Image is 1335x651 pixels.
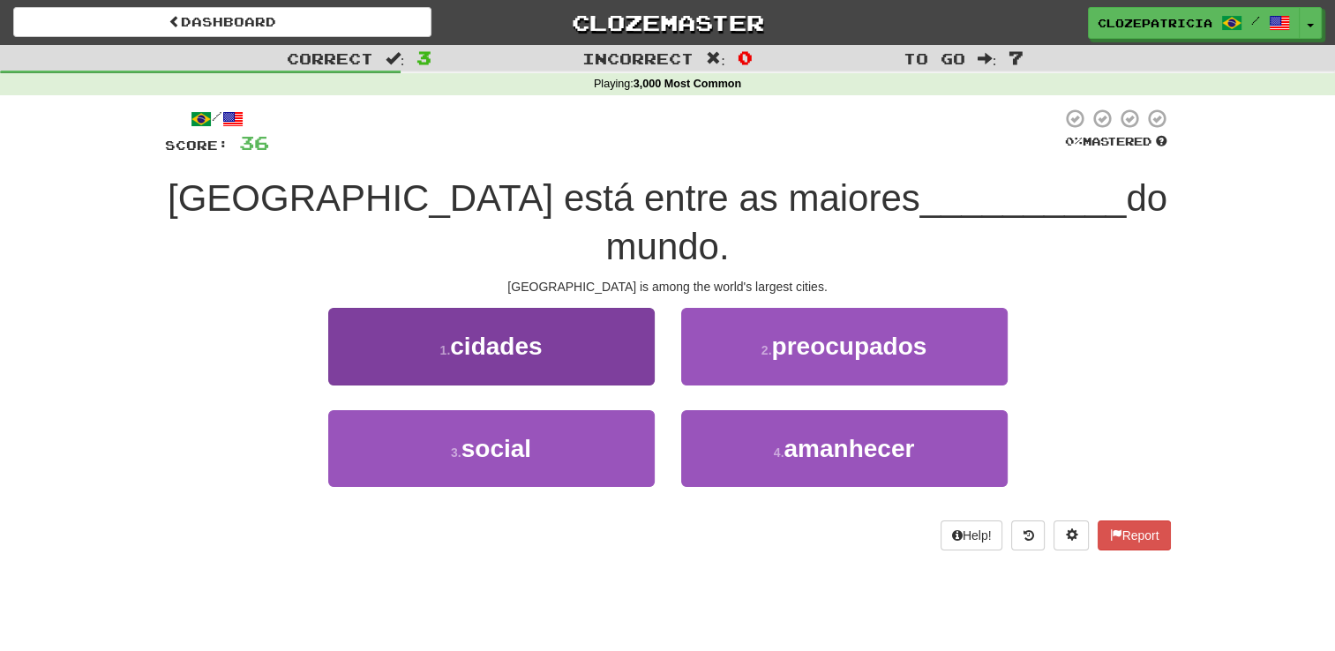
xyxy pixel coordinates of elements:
[328,308,655,385] button: 1.cidades
[458,7,876,38] a: Clozemaster
[239,131,269,153] span: 36
[738,47,753,68] span: 0
[1098,15,1212,31] span: ClozePatricia
[774,445,784,460] small: 4 .
[706,51,725,66] span: :
[168,177,920,219] span: [GEOGRAPHIC_DATA] está entre as maiores
[1009,47,1024,68] span: 7
[681,410,1008,487] button: 4.amanhecer
[978,51,997,66] span: :
[1065,134,1083,148] span: 0 %
[165,278,1171,296] div: [GEOGRAPHIC_DATA] is among the world's largest cities.
[771,333,926,360] span: preocupados
[941,520,1003,550] button: Help!
[761,343,772,357] small: 2 .
[634,78,741,90] strong: 3,000 Most Common
[582,49,694,67] span: Incorrect
[1088,7,1300,39] a: ClozePatricia /
[440,343,451,357] small: 1 .
[784,435,914,462] span: amanhecer
[165,138,229,153] span: Score:
[1098,520,1170,550] button: Report
[165,108,269,130] div: /
[287,49,373,67] span: Correct
[904,49,965,67] span: To go
[461,435,531,462] span: social
[920,177,1127,219] span: __________
[416,47,431,68] span: 3
[681,308,1008,385] button: 2.preocupados
[13,7,431,37] a: Dashboard
[1061,134,1171,150] div: Mastered
[328,410,655,487] button: 3.social
[450,333,542,360] span: cidades
[451,445,461,460] small: 3 .
[1011,520,1045,550] button: Round history (alt+y)
[605,177,1167,267] span: do mundo.
[1251,14,1260,26] span: /
[386,51,405,66] span: :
